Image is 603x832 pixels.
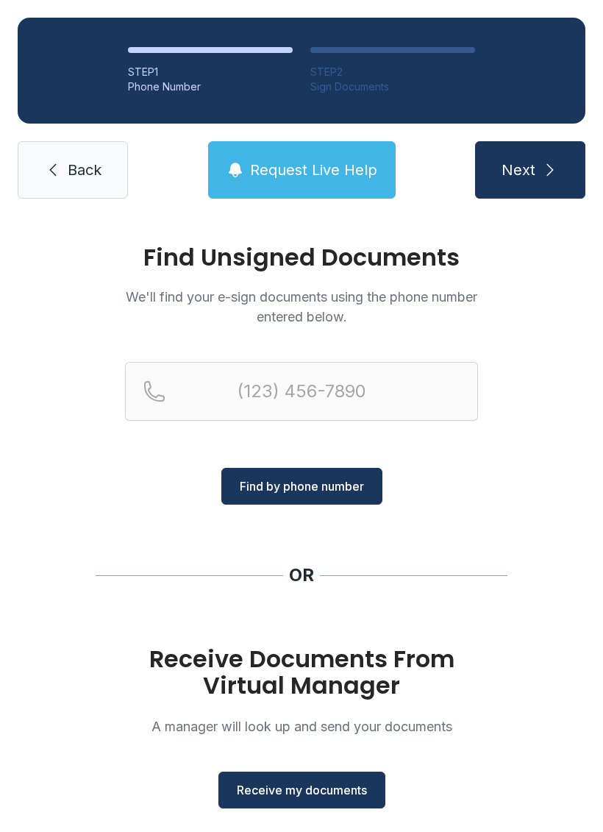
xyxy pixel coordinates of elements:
[125,646,478,699] h1: Receive Documents From Virtual Manager
[237,781,367,799] span: Receive my documents
[125,717,478,736] p: A manager will look up and send your documents
[502,160,535,180] span: Next
[128,65,293,79] div: STEP 1
[289,563,314,587] div: OR
[310,79,475,94] div: Sign Documents
[68,160,101,180] span: Back
[128,79,293,94] div: Phone Number
[125,362,478,421] input: Reservation phone number
[125,287,478,327] p: We'll find your e-sign documents using the phone number entered below.
[310,65,475,79] div: STEP 2
[240,477,364,495] span: Find by phone number
[125,246,478,269] h1: Find Unsigned Documents
[250,160,377,180] span: Request Live Help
